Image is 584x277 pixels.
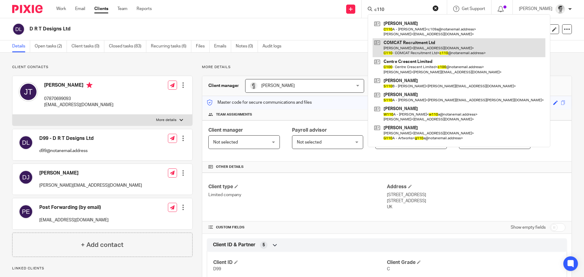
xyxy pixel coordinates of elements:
img: Adam_2025.jpg [555,4,565,14]
img: Pixie [12,5,43,13]
a: Audit logs [262,40,286,52]
h4: Client type [208,184,387,190]
a: Team [117,6,127,12]
span: Client ID & Partner [213,242,255,248]
a: Notes (0) [236,40,258,52]
span: Client manager [208,128,243,133]
p: Master code for secure communications and files [207,99,312,106]
span: D99 [213,267,221,271]
p: [PERSON_NAME] [519,6,552,12]
h3: Client manager [208,83,239,89]
p: Limited company [208,192,387,198]
p: 07870699093 [44,96,113,102]
input: Search [374,7,429,13]
a: Details [12,40,30,52]
h4: Client Grade [387,259,561,266]
h4: [PERSON_NAME] [44,82,113,90]
p: Linked clients [12,266,193,271]
h4: Address [387,184,565,190]
label: Show empty fields [511,224,546,230]
p: [STREET_ADDRESS] [387,192,565,198]
p: Client contacts [12,65,193,70]
img: svg%3E [19,82,38,102]
span: 5 [262,242,265,248]
h4: Post Forwarding (by email) [39,204,109,211]
img: svg%3E [19,135,33,150]
a: Open tasks (2) [35,40,67,52]
a: Clients [94,6,108,12]
a: Work [56,6,66,12]
p: More details [156,118,176,123]
h4: [PERSON_NAME] [39,170,142,176]
h4: D99 - D R T Designs Ltd [39,135,94,142]
a: Client tasks (0) [71,40,104,52]
h4: + Add contact [81,240,123,250]
span: [PERSON_NAME] [261,84,295,88]
button: Clear [433,5,439,11]
img: svg%3E [19,170,33,185]
h2: D R T Designs Ltd [30,26,397,32]
h4: Client ID [213,259,387,266]
h4: CUSTOM FIELDS [208,225,387,230]
p: d99@notanemail.address [39,148,94,154]
p: More details [202,65,572,70]
p: [EMAIL_ADDRESS][DOMAIN_NAME] [44,102,113,108]
span: Get Support [462,7,485,11]
i: Primary [86,82,92,88]
span: Not selected [297,140,322,144]
p: [STREET_ADDRESS] [387,198,565,204]
a: Recurring tasks (6) [151,40,191,52]
span: C [387,267,390,271]
p: [EMAIL_ADDRESS][DOMAIN_NAME] [39,217,109,223]
span: Not selected [213,140,238,144]
img: Andy_2025.jpg [250,82,257,89]
span: Payroll advisor [292,128,327,133]
a: Email [75,6,85,12]
img: svg%3E [19,204,33,219]
span: Other details [216,164,244,169]
span: Team assignments [216,112,252,117]
p: [PERSON_NAME][EMAIL_ADDRESS][DOMAIN_NAME] [39,182,142,189]
a: Reports [137,6,152,12]
a: Emails [214,40,231,52]
a: Closed tasks (83) [109,40,146,52]
a: Files [196,40,210,52]
img: svg%3E [12,23,25,36]
p: UK [387,204,565,210]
